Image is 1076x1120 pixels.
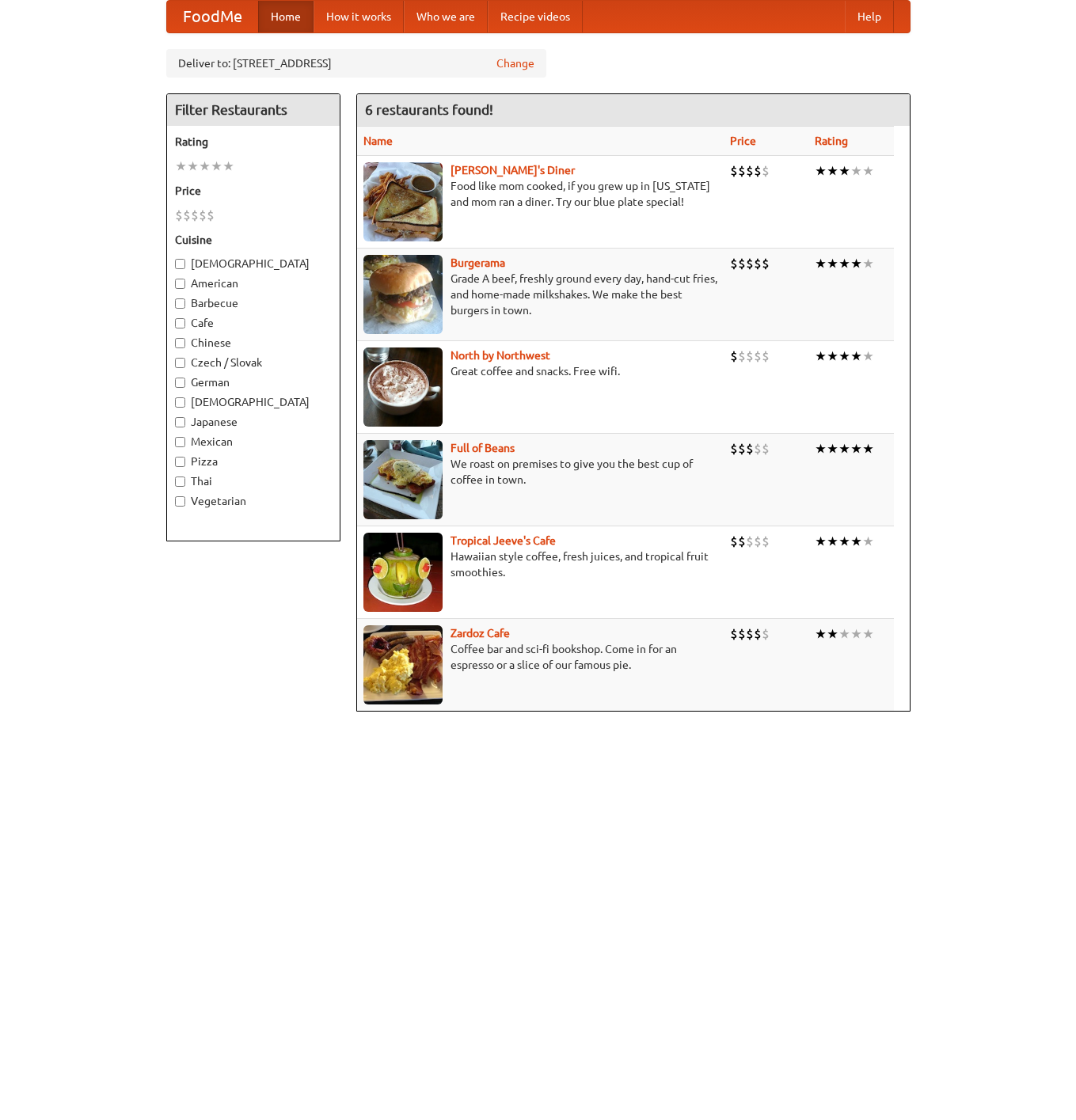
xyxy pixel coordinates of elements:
[496,55,534,71] a: Change
[451,627,510,640] b: Zardoz Cafe
[175,476,185,487] input: Thai
[363,456,717,488] p: We roast on premises to give you the best cup of coffee in town.
[850,255,862,272] li: ★
[258,1,314,32] a: Home
[862,162,874,180] li: ★
[738,255,746,272] li: $
[850,162,862,180] li: ★
[175,496,185,507] input: Vegetarian
[167,94,340,126] h4: Filter Restaurants
[827,440,838,457] li: ★
[815,347,827,365] li: ★
[175,298,185,309] input: Barbecue
[815,135,848,147] a: Rating
[175,397,185,408] input: [DEMOGRAPHIC_DATA]
[730,625,738,643] li: $
[211,158,222,175] li: ★
[762,533,770,550] li: $
[175,378,185,388] input: German
[175,183,332,199] h5: Price
[451,256,505,269] a: Burgerama
[862,255,874,272] li: ★
[815,625,827,643] li: ★
[363,178,717,210] p: Food like mom cooked, if you grew up in [US_STATE] and mom ran a diner. Try our blue plate special!
[762,347,770,365] li: $
[754,162,762,180] li: $
[730,255,738,272] li: $
[175,414,332,430] label: Japanese
[488,1,583,32] a: Recipe videos
[166,49,546,78] div: Deliver to: [STREET_ADDRESS]
[363,533,443,612] img: jeeves.jpg
[175,315,332,331] label: Cafe
[862,347,874,365] li: ★
[175,158,187,175] li: ★
[175,232,332,248] h5: Cuisine
[175,457,185,467] input: Pizza
[738,162,746,180] li: $
[175,417,185,427] input: Japanese
[827,625,838,643] li: ★
[199,207,207,224] li: $
[175,318,185,328] input: Cafe
[746,347,754,365] li: $
[754,440,762,457] li: $
[183,207,191,224] li: $
[175,355,332,370] label: Czech / Slovak
[451,534,556,547] b: Tropical Jeeve's Cafe
[738,347,746,365] li: $
[365,102,493,117] ng-pluralize: 6 restaurants found!
[730,440,738,457] li: $
[451,164,575,177] a: [PERSON_NAME]'s Diner
[730,533,738,550] li: $
[451,349,550,362] a: North by Northwest
[815,440,827,457] li: ★
[738,533,746,550] li: $
[175,338,185,348] input: Chinese
[199,158,211,175] li: ★
[746,162,754,180] li: $
[730,135,756,147] a: Price
[451,442,515,454] a: Full of Beans
[850,440,862,457] li: ★
[862,533,874,550] li: ★
[850,533,862,550] li: ★
[175,454,332,469] label: Pizza
[175,473,332,489] label: Thai
[838,533,850,550] li: ★
[191,207,199,224] li: $
[827,162,838,180] li: ★
[187,158,199,175] li: ★
[827,255,838,272] li: ★
[167,1,258,32] a: FoodMe
[175,279,185,289] input: American
[363,347,443,427] img: north.jpg
[363,255,443,334] img: burgerama.jpg
[730,162,738,180] li: $
[762,625,770,643] li: $
[738,625,746,643] li: $
[363,440,443,519] img: beans.jpg
[838,255,850,272] li: ★
[746,440,754,457] li: $
[827,533,838,550] li: ★
[175,275,332,291] label: American
[175,437,185,447] input: Mexican
[815,533,827,550] li: ★
[175,394,332,410] label: [DEMOGRAPHIC_DATA]
[175,434,332,450] label: Mexican
[404,1,488,32] a: Who we are
[838,162,850,180] li: ★
[862,625,874,643] li: ★
[175,335,332,351] label: Chinese
[175,256,332,271] label: [DEMOGRAPHIC_DATA]
[815,255,827,272] li: ★
[175,295,332,311] label: Barbecue
[222,158,234,175] li: ★
[827,347,838,365] li: ★
[762,440,770,457] li: $
[175,134,332,150] h5: Rating
[314,1,404,32] a: How it works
